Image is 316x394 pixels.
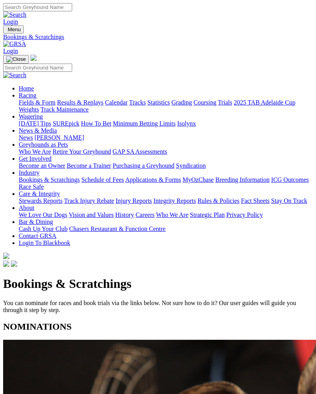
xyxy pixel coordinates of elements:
a: Wagering [19,113,43,120]
a: Who We Are [156,211,188,218]
img: Close [6,56,26,62]
div: News & Media [19,134,313,141]
a: Results & Replays [57,99,103,106]
a: ICG Outcomes [271,176,309,183]
a: Calendar [105,99,128,106]
a: Become an Owner [19,162,65,169]
a: News & Media [19,127,57,134]
a: Syndication [176,162,206,169]
a: GAP SA Assessments [113,148,167,155]
div: Bar & Dining [19,225,313,232]
span: Menu [8,27,21,32]
div: Wagering [19,120,313,127]
a: Chasers Restaurant & Function Centre [69,225,165,232]
button: Toggle navigation [3,25,24,34]
a: Login [3,18,18,25]
a: Strategic Plan [190,211,225,218]
a: Injury Reports [115,197,152,204]
a: Who We Are [19,148,51,155]
a: History [115,211,134,218]
a: Industry [19,169,39,176]
a: About [19,204,34,211]
a: Care & Integrity [19,190,60,197]
a: SUREpick [53,120,79,127]
a: Stay On Track [271,197,307,204]
a: Breeding Information [215,176,270,183]
a: Stewards Reports [19,197,62,204]
input: Search [3,64,72,72]
a: Home [19,85,34,92]
a: Privacy Policy [226,211,263,218]
button: Toggle navigation [3,55,29,64]
a: Racing [19,92,36,99]
a: Bookings & Scratchings [3,34,313,41]
a: Bookings & Scratchings [19,176,80,183]
a: Cash Up Your Club [19,225,67,232]
a: Careers [135,211,154,218]
a: Retire Your Greyhound [53,148,111,155]
a: Trials [218,99,232,106]
a: [DATE] Tips [19,120,51,127]
a: Get Involved [19,155,51,162]
h2: NOMINATIONS [3,321,313,332]
a: Login To Blackbook [19,240,70,246]
img: logo-grsa-white.png [30,55,37,61]
a: Coursing [194,99,217,106]
a: Greyhounds as Pets [19,141,68,148]
img: Search [3,72,27,79]
a: Isolynx [177,120,196,127]
a: Integrity Reports [153,197,196,204]
div: Care & Integrity [19,197,313,204]
a: Track Injury Rebate [64,197,114,204]
a: News [19,134,33,141]
a: Contact GRSA [19,232,56,239]
div: Industry [19,176,313,190]
a: Login [3,48,18,54]
a: Track Maintenance [41,106,89,113]
img: Search [3,11,27,18]
img: twitter.svg [11,261,17,267]
h1: Bookings & Scratchings [3,277,313,291]
a: Applications & Forms [125,176,181,183]
a: Become a Trainer [67,162,111,169]
a: [PERSON_NAME] [34,134,84,141]
div: About [19,211,313,218]
a: 2025 TAB Adelaide Cup [234,99,295,106]
input: Search [3,3,72,11]
a: Rules & Policies [197,197,240,204]
div: Greyhounds as Pets [19,148,313,155]
a: Minimum Betting Limits [113,120,176,127]
a: Tracks [129,99,146,106]
a: Schedule of Fees [81,176,124,183]
p: You can nominate for races and book trials via the links below. Not sure how to do it? Our user g... [3,300,313,314]
a: Statistics [147,99,170,106]
a: We Love Our Dogs [19,211,67,218]
a: Fields & Form [19,99,55,106]
div: Racing [19,99,313,113]
a: Weights [19,106,39,113]
img: facebook.svg [3,261,9,267]
a: Grading [172,99,192,106]
img: logo-grsa-white.png [3,253,9,259]
div: Get Involved [19,162,313,169]
a: Vision and Values [69,211,114,218]
a: Fact Sheets [241,197,270,204]
a: MyOzChase [183,176,214,183]
a: Race Safe [19,183,44,190]
a: Bar & Dining [19,218,53,225]
a: How To Bet [81,120,112,127]
img: GRSA [3,41,26,48]
a: Purchasing a Greyhound [113,162,174,169]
